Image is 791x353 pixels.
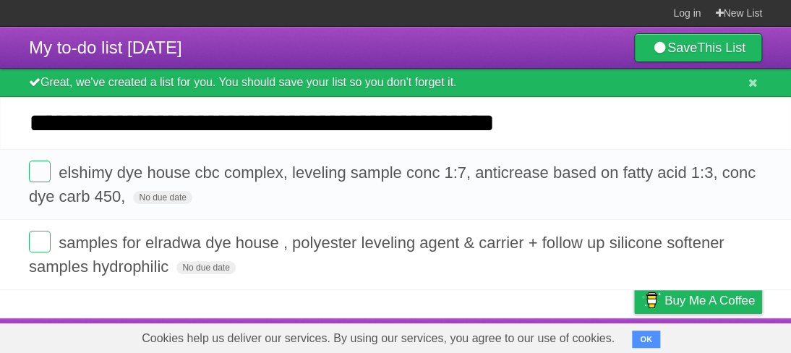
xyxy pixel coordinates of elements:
img: Buy me a coffee [641,288,661,312]
a: SaveThis List [634,33,762,62]
label: Done [29,161,51,182]
a: Suggest a feature [671,322,762,349]
a: Buy me a coffee [634,287,762,314]
span: My to-do list [DATE] [29,38,182,57]
span: Buy me a coffee [664,288,755,313]
a: Terms [566,322,598,349]
a: About [442,322,472,349]
a: Privacy [615,322,653,349]
b: This List [697,41,745,55]
button: OK [632,331,660,348]
span: No due date [133,191,192,204]
span: elshimy dye house cbc complex, leveling sample conc 1:7, anticrease based on fatty acid 1:3, conc... [29,163,756,205]
label: Done [29,231,51,252]
span: Cookies help us deliver our services. By using our services, you agree to our use of cookies. [127,324,629,353]
a: Developers [489,322,548,349]
span: samples for elradwa dye house , polyester leveling agent & carrier + follow up silicone softener ... [29,234,724,276]
span: No due date [176,261,235,274]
